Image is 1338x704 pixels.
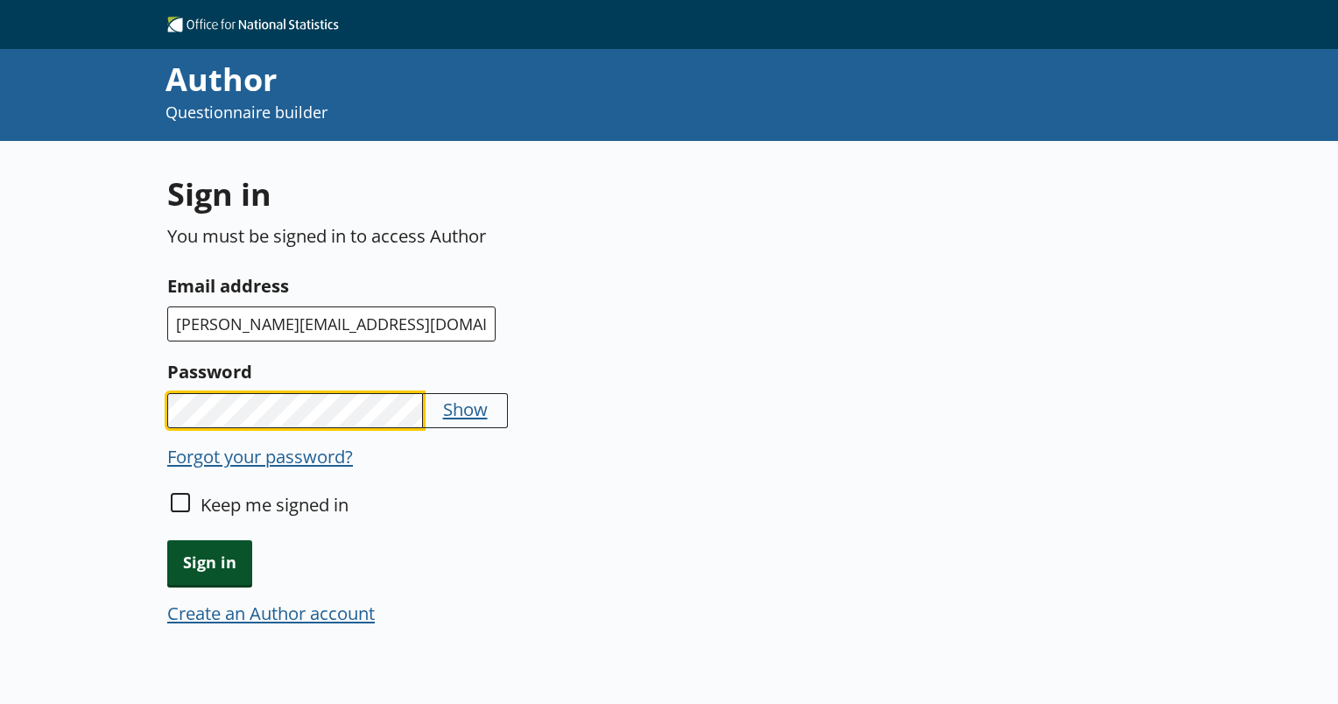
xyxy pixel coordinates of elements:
button: Show [443,397,488,421]
div: Author [165,58,896,102]
button: Create an Author account [167,601,375,625]
label: Email address [167,271,823,299]
button: Forgot your password? [167,444,353,468]
p: You must be signed in to access Author [167,223,823,248]
label: Keep me signed in [201,492,349,517]
label: Password [167,357,823,385]
p: Questionnaire builder [165,102,896,123]
h1: Sign in [167,172,823,215]
button: Sign in [167,540,252,585]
